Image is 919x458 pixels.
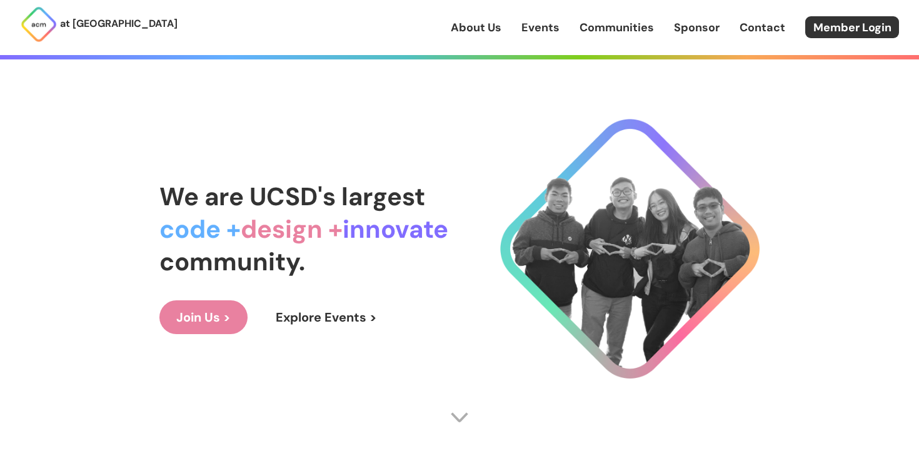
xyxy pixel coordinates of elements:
a: Explore Events > [259,300,394,334]
img: Scroll Arrow [450,408,469,427]
img: Cool Logo [500,119,760,379]
span: We are UCSD's largest [159,180,425,213]
span: code + [159,213,241,245]
span: design + [241,213,343,245]
a: Events [521,19,560,36]
a: About Us [451,19,501,36]
a: at [GEOGRAPHIC_DATA] [20,6,178,43]
a: Join Us > [159,300,248,334]
span: community. [159,245,305,278]
span: innovate [343,213,448,245]
a: Communities [580,19,654,36]
p: at [GEOGRAPHIC_DATA] [60,16,178,32]
img: ACM Logo [20,6,58,43]
a: Contact [740,19,785,36]
a: Sponsor [674,19,720,36]
a: Member Login [805,16,899,38]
